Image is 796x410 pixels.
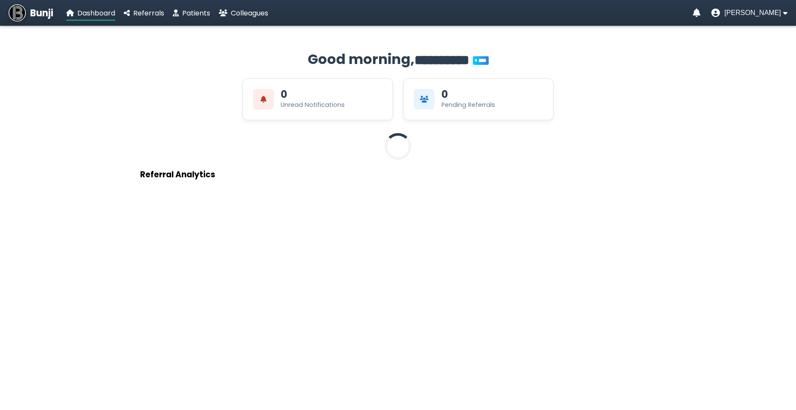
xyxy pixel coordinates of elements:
[231,8,268,18] span: Colleagues
[724,9,781,17] span: [PERSON_NAME]
[140,49,656,70] h2: Good morning,
[66,8,115,18] a: Dashboard
[9,4,53,21] a: Bunji
[182,8,210,18] span: Patients
[9,4,26,21] img: Bunji Dental Referral Management
[173,8,210,18] a: Patients
[281,100,345,109] div: Unread Notifications
[133,8,164,18] span: Referrals
[693,9,701,17] a: Notifications
[77,8,115,18] span: Dashboard
[242,78,393,120] div: View Unread Notifications
[219,8,268,18] a: Colleagues
[441,100,495,109] div: Pending Referrals
[30,6,53,20] span: Bunji
[473,56,489,65] span: You’re on Plus!
[140,168,656,181] h3: Referral Analytics
[711,9,787,17] button: User menu
[281,89,287,100] div: 0
[441,89,448,100] div: 0
[403,78,554,120] div: View Pending Referrals
[124,8,164,18] a: Referrals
